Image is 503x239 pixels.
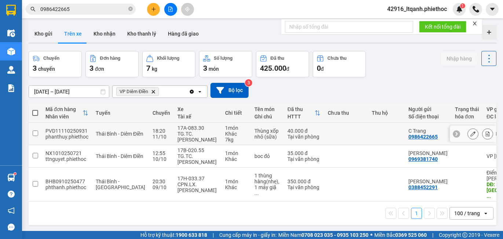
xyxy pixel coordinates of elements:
span: | [213,231,214,239]
span: search [30,7,36,12]
div: Đã thu [271,56,284,61]
div: Khác [225,156,247,162]
span: 7 [146,64,150,73]
div: 7 kg [225,137,247,143]
span: plus [151,7,156,12]
span: đ [321,66,324,72]
button: Đơn hàng3đơn [85,51,139,77]
th: Toggle SortBy [42,103,92,123]
span: caret-down [489,6,496,12]
span: món [209,66,219,72]
div: phanthuy.phiethoc [45,134,88,140]
svg: open [197,89,203,95]
div: Trạng thái [455,106,479,112]
img: logo-vxr [6,5,16,16]
span: 1 [461,3,464,8]
button: Bộ lọc [210,83,249,98]
span: message [8,224,15,231]
div: PVD11110250931 [45,128,88,134]
div: Thùng xốp nhỏ (sữa) [254,128,280,140]
button: Kho thanh lý [121,25,162,43]
div: 17A-083.30 [177,125,218,131]
span: Hỗ trợ kỹ thuật: [140,231,207,239]
div: Thu hộ [372,110,401,116]
svg: Clear all [189,89,195,95]
div: 35.000 đ [287,150,320,156]
div: 17B-020.55 [177,147,218,153]
div: Chưa thu [328,110,364,116]
div: phthanh.phiethoc [45,184,88,190]
button: file-add [164,3,177,16]
span: Miền Bắc [374,231,427,239]
button: Kết nối tổng đài [419,21,466,33]
div: Anh Thủy [408,150,448,156]
span: ... [254,190,259,196]
div: 1 món [225,179,247,184]
div: Tại văn phòng [287,134,320,140]
div: hóa đơn [455,114,479,119]
div: 17H-033.37 [177,176,218,181]
div: Khác [225,184,247,190]
button: aim [181,3,194,16]
span: aim [185,7,190,12]
th: Toggle SortBy [284,103,324,123]
span: Thái Bình - [GEOGRAPHIC_DATA] [96,179,145,190]
div: Tên món [254,106,280,112]
div: 18:20 [153,128,170,134]
strong: 1900 633 818 [176,232,207,238]
div: Tài xế [177,114,218,119]
div: Xe [177,106,218,112]
button: Chưa thu0đ [313,51,366,77]
span: | [432,231,433,239]
div: Chuyến [43,56,59,61]
button: Nhập hàng [441,52,478,65]
div: Số lượng [214,56,232,61]
img: phone-icon [473,6,479,12]
div: Chưa thu [327,56,346,61]
div: Tại văn phòng [287,156,320,162]
sup: 3 [245,79,252,87]
input: Select a date range. [29,86,109,98]
img: icon-new-feature [456,6,463,12]
div: 1 thùng hàng(nhẹ), 1 máy giặt và 1 tủ em bé [254,173,280,196]
svg: Delete [151,89,155,94]
div: 1 món [225,150,247,156]
span: Cung cấp máy in - giấy in: [219,231,276,239]
img: warehouse-icon [7,174,15,181]
button: Hàng đã giao [162,25,205,43]
div: 20:30 [153,179,170,184]
div: Tại văn phòng [287,184,320,190]
div: 1 món [225,125,247,131]
img: warehouse-icon [7,29,15,37]
sup: 1 [460,3,465,8]
span: Thái Bình - Diêm Điền [96,131,143,137]
span: Miền Nam [278,231,368,239]
button: Khối lượng7kg [142,51,195,77]
div: Chi tiết [225,110,247,116]
span: Kết nối tổng đài [425,23,460,31]
span: 3 [89,64,93,73]
div: Mã đơn hàng [45,106,82,112]
button: Chuyến3chuyến [29,51,82,77]
span: đ [286,66,289,72]
button: Đã thu425.000đ [256,51,309,77]
button: caret-down [486,3,499,16]
div: Đơn hàng [100,56,120,61]
button: Kho nhận [88,25,121,43]
div: 11/10 [153,134,170,140]
div: TG.TC.[PERSON_NAME] [177,131,218,143]
span: VP Diêm Điền, close by backspace [116,87,159,96]
div: 350.000 đ [287,179,320,184]
div: 100 / trang [454,210,480,217]
span: đơn [95,66,104,72]
div: BHB0910250477 [45,179,88,184]
span: chuyến [38,66,55,72]
span: close [472,21,477,26]
button: 1 [411,208,422,219]
div: 12:55 [153,150,170,156]
div: 0969381740 [408,156,438,162]
span: ... [487,193,491,199]
span: 42916_ltqanh.phiethoc [381,4,453,14]
div: boc đỏ [254,153,280,159]
span: copyright [462,232,467,238]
